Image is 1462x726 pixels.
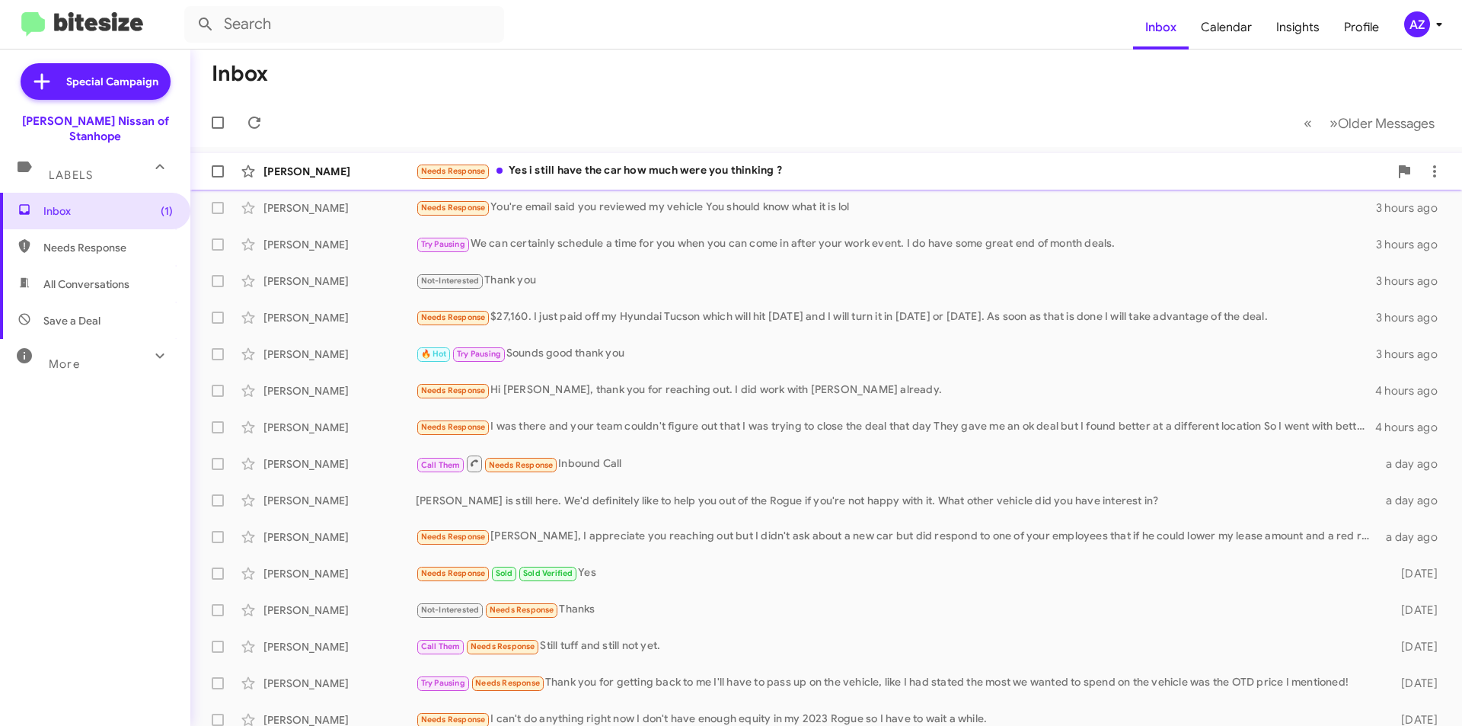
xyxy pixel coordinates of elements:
span: Needs Response [421,715,486,724]
div: [PERSON_NAME] [263,603,416,618]
div: Still tuff and still not yet. [416,638,1377,655]
span: Needs Response [489,460,554,470]
div: Inbound Call [416,454,1377,473]
span: Sold [496,568,513,578]
div: [PERSON_NAME] is still here. We'd definitely like to help you out of the Rogue if you're not happ... [416,493,1377,508]
span: Labels [49,168,93,182]
span: Sold Verified [523,568,573,578]
span: Save a Deal [43,313,101,328]
span: (1) [161,203,173,219]
input: Search [184,6,504,43]
a: Special Campaign [21,63,171,100]
div: [PERSON_NAME] [263,639,416,654]
span: Needs Response [421,568,486,578]
span: All Conversations [43,277,129,292]
div: [PERSON_NAME] [263,493,416,508]
div: [PERSON_NAME] [263,273,416,289]
div: [DATE] [1377,603,1450,618]
div: [PERSON_NAME] [263,200,416,216]
span: Try Pausing [457,349,501,359]
span: Not-Interested [421,605,480,615]
div: Hi [PERSON_NAME], thank you for reaching out. I did work with [PERSON_NAME] already. [416,382,1375,399]
span: Older Messages [1338,115,1435,132]
div: Yes [416,564,1377,582]
div: [PERSON_NAME] [263,310,416,325]
div: 3 hours ago [1376,273,1450,289]
div: 4 hours ago [1375,420,1450,435]
nav: Page navigation example [1295,107,1444,139]
div: 3 hours ago [1376,200,1450,216]
div: Sounds good thank you [416,345,1376,363]
span: More [49,357,80,371]
div: We can certainly schedule a time for you when you can come in after your work event. I do have so... [416,235,1376,253]
div: 3 hours ago [1376,310,1450,325]
div: [PERSON_NAME] [263,237,416,252]
div: Thank you [416,272,1376,289]
a: Calendar [1189,5,1264,50]
span: Needs Response [475,678,540,688]
div: [DATE] [1377,566,1450,581]
a: Insights [1264,5,1332,50]
div: [DATE] [1377,676,1450,691]
a: Inbox [1133,5,1189,50]
span: Try Pausing [421,239,465,249]
span: Inbox [43,203,173,219]
span: « [1304,114,1312,133]
div: [PERSON_NAME] [263,383,416,398]
span: Special Campaign [66,74,158,89]
a: Profile [1332,5,1391,50]
span: » [1330,114,1338,133]
span: Try Pausing [421,678,465,688]
div: I was there and your team couldn't figure out that I was trying to close the deal that day They g... [416,418,1375,436]
button: Next [1320,107,1444,139]
div: [PERSON_NAME] [263,164,416,179]
button: Previous [1294,107,1321,139]
span: Needs Response [421,166,486,176]
div: [PERSON_NAME] [263,566,416,581]
div: a day ago [1377,456,1450,472]
div: 4 hours ago [1375,383,1450,398]
div: a day ago [1377,493,1450,508]
span: Not-Interested [421,276,480,286]
span: Needs Response [421,203,486,213]
div: Yes i still have the car how much were you thinking ? [416,162,1389,180]
span: Needs Response [490,605,554,615]
div: [DATE] [1377,639,1450,654]
div: 3 hours ago [1376,347,1450,362]
div: [PERSON_NAME] [263,347,416,362]
span: Needs Response [471,641,535,651]
span: Needs Response [421,385,486,395]
div: Thanks [416,601,1377,619]
span: Needs Response [421,422,486,432]
span: Needs Response [43,240,173,255]
span: Call Them [421,641,461,651]
span: Needs Response [421,532,486,542]
div: 3 hours ago [1376,237,1450,252]
button: AZ [1391,11,1445,37]
div: a day ago [1377,529,1450,545]
div: [PERSON_NAME] [263,456,416,472]
div: [PERSON_NAME], I appreciate you reaching out but I didn't ask about a new car but did respond to ... [416,528,1377,545]
span: Call Them [421,460,461,470]
span: Needs Response [421,312,486,322]
div: [PERSON_NAME] [263,676,416,691]
span: 🔥 Hot [421,349,447,359]
div: [PERSON_NAME] [263,420,416,435]
div: AZ [1404,11,1430,37]
div: [PERSON_NAME] [263,529,416,545]
div: $27,160. I just paid off my Hyundai Tucson which will hit [DATE] and I will turn it in [DATE] or ... [416,309,1376,326]
h1: Inbox [212,62,268,86]
div: You're email said you reviewed my vehicle You should know what it is lol [416,199,1376,216]
div: Thank you for getting back to me I'll have to pass up on the vehicle, like I had stated the most ... [416,674,1377,692]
